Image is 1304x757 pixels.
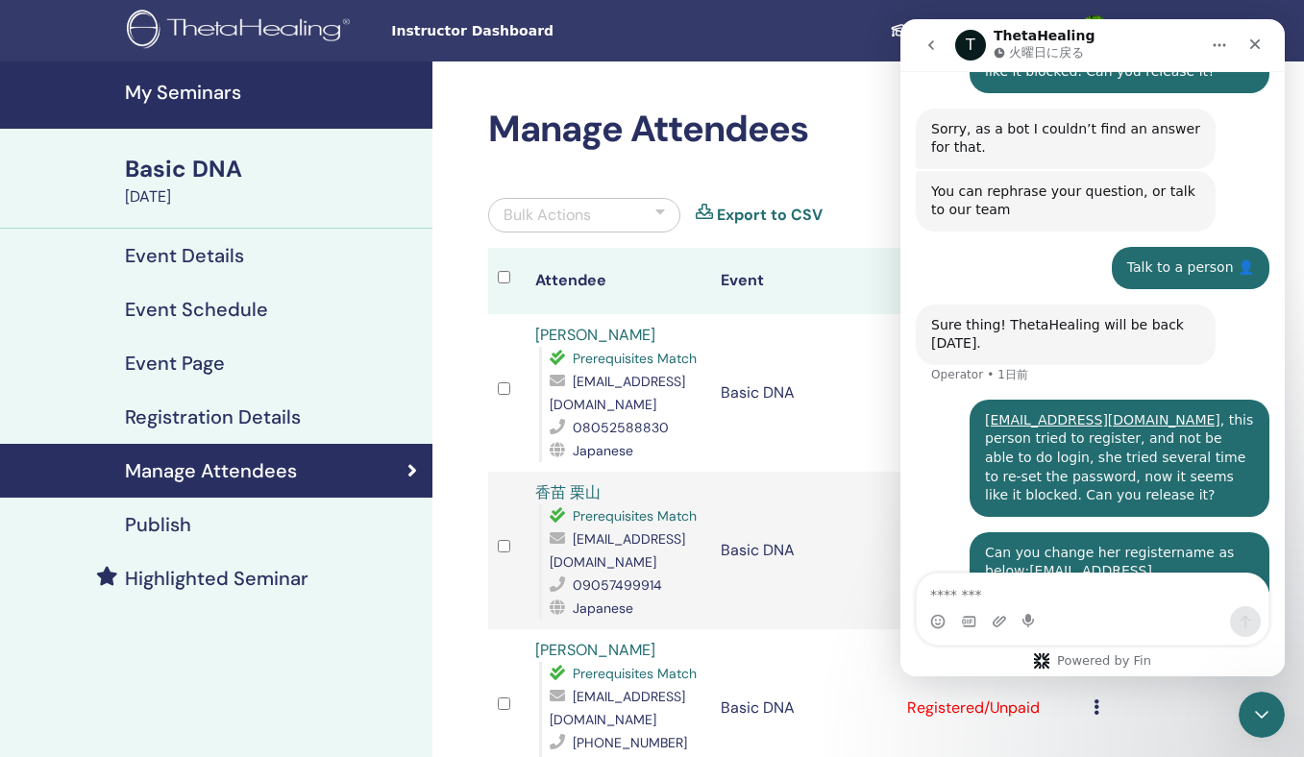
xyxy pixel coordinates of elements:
[573,442,633,459] span: Japanese
[573,599,633,617] span: Japanese
[550,530,685,571] span: [EMAIL_ADDRESS][DOMAIN_NAME]
[898,248,1084,314] th: Status
[535,482,601,502] a: 香苗 栗山
[125,352,225,375] h4: Event Page
[125,405,301,428] h4: Registration Details
[874,13,1064,49] a: Student Dashboard
[125,185,421,208] div: [DATE]
[504,204,591,227] div: Bulk Actions
[113,153,432,208] a: Basic DNA[DATE]
[711,314,898,472] td: Basic DNA
[573,507,697,525] span: Prerequisites Match
[125,513,191,536] h4: Publish
[1239,692,1285,738] iframe: Intercom live chat
[573,576,662,594] span: 09057499914
[535,325,655,345] a: [PERSON_NAME]
[391,21,679,41] span: Instructor Dashboard
[125,244,244,267] h4: Event Details
[717,204,823,227] a: Export to CSV
[890,22,913,38] img: graduation-cap-white.svg
[573,665,697,682] span: Prerequisites Match
[127,10,357,53] img: logo.png
[711,472,898,629] td: Basic DNA
[526,248,712,314] th: Attendee
[125,153,421,185] div: Basic DNA
[125,459,297,482] h4: Manage Attendees
[573,350,697,367] span: Prerequisites Match
[535,640,655,660] a: [PERSON_NAME]
[711,248,898,314] th: Event
[573,734,687,751] span: [PHONE_NUMBER]
[550,688,685,728] span: [EMAIL_ADDRESS][DOMAIN_NAME]
[125,298,268,321] h4: Event Schedule
[550,373,685,413] span: [EMAIL_ADDRESS][DOMAIN_NAME]
[573,419,669,436] span: 08052588830
[488,108,1121,152] h2: Manage Attendees
[125,567,308,590] h4: Highlighted Seminar
[1079,15,1110,46] img: default.jpg
[125,81,421,104] h4: My Seminars
[900,19,1285,676] iframe: Intercom live chat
